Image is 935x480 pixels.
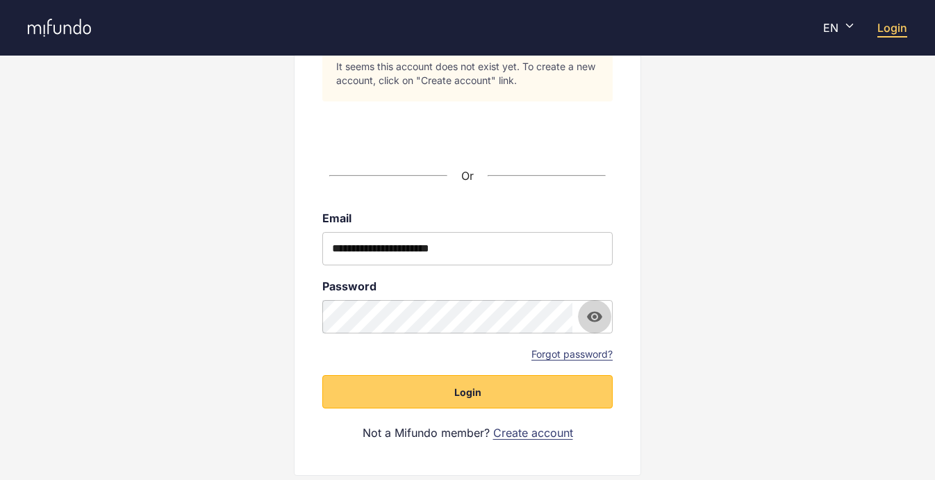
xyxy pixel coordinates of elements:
span: Or [461,169,474,183]
a: Create account [493,425,573,440]
span: It seems this account does not exist yet. To create a new account, click on "Create account" link. [336,60,599,88]
iframe: Schaltfläche „Über Google anmelden“ [349,111,586,142]
span: Not a Mifundo member? [363,425,490,440]
span: Login [454,386,481,399]
button: Login [322,375,613,408]
a: Login [877,21,907,35]
div: EN [823,22,855,35]
label: Email [322,211,613,225]
label: Password [322,279,613,293]
a: Forgot password? [531,347,613,361]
